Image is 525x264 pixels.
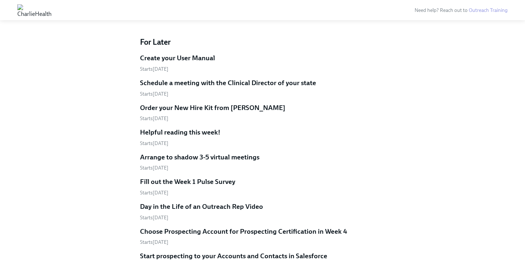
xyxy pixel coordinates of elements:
[140,66,169,72] span: Wednesday, October 8th 2025, 10:00 am
[140,227,385,246] a: Choose Prospecting Account for Prospecting Certification in Week 4Starts[DATE]
[140,165,169,171] span: Thursday, October 9th 2025, 10:00 am
[140,53,385,72] a: Create your User ManualStarts[DATE]
[140,128,385,147] a: Helpful reading this week!Starts[DATE]
[140,177,385,196] a: Fill out the Week 1 Pulse SurveyStarts[DATE]
[140,78,316,88] h5: Schedule a meeting with the Clinical Director of your state
[140,140,169,146] span: Thursday, October 9th 2025, 10:00 am
[140,177,235,186] h5: Fill out the Week 1 Pulse Survey
[140,239,169,245] span: Monday, October 13th 2025, 10:00 am
[140,202,385,221] a: Day in the Life of an Outreach Rep VideoStarts[DATE]
[140,153,385,172] a: Arrange to shadow 3-5 virtual meetingsStarts[DATE]
[140,103,285,113] h5: Order your New Hire Kit from [PERSON_NAME]
[469,7,508,13] a: Outreach Training
[140,115,169,122] span: Wednesday, October 8th 2025, 10:00 am
[140,128,220,137] h5: Helpful reading this week!
[17,4,52,16] img: CharlieHealth
[140,91,169,97] span: Wednesday, October 8th 2025, 10:00 am
[140,153,259,162] h5: Arrange to shadow 3-5 virtual meetings
[140,215,169,221] span: Saturday, October 11th 2025, 10:00 am
[140,78,385,97] a: Schedule a meeting with the Clinical Director of your stateStarts[DATE]
[140,227,347,236] h5: Choose Prospecting Account for Prospecting Certification in Week 4
[140,251,327,261] h5: Start prospecting to your Accounts and Contacts in Salesforce
[140,202,263,211] h5: Day in the Life of an Outreach Rep Video
[140,103,385,122] a: Order your New Hire Kit from [PERSON_NAME]Starts[DATE]
[140,53,215,63] h5: Create your User Manual
[140,37,385,48] h4: For Later
[415,7,508,13] span: Need help? Reach out to
[140,190,169,196] span: Thursday, October 9th 2025, 2:00 pm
